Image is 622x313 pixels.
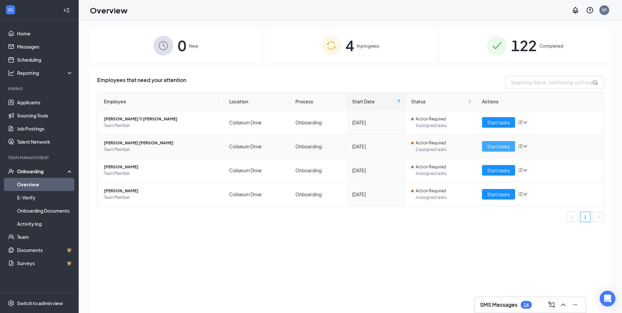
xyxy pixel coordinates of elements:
[518,192,523,197] span: bars
[352,119,400,126] div: [DATE]
[8,168,14,175] svg: UserCheck
[487,167,510,174] span: Start tasks
[416,146,472,153] span: 2 assigned tasks
[17,178,73,191] a: Overview
[352,98,395,105] span: Start Date
[17,53,73,66] a: Scheduling
[352,191,400,198] div: [DATE]
[518,144,523,149] span: bars
[17,300,63,306] div: Switch to admin view
[567,212,577,222] li: Previous Page
[104,188,219,194] span: [PERSON_NAME]
[593,212,604,222] button: right
[480,301,517,308] h3: SMS Messages
[523,144,528,149] span: down
[570,300,580,310] button: Minimize
[104,146,219,153] span: Team Member
[8,300,14,306] svg: Settings
[406,93,477,111] th: Status
[567,212,577,222] button: left
[352,143,400,150] div: [DATE]
[600,291,615,306] div: Open Intercom Messenger
[17,109,73,122] a: Sourcing Tools
[596,215,600,219] span: right
[104,170,219,177] span: Team Member
[17,135,73,148] a: Talent Network
[523,192,528,197] span: down
[411,98,467,105] span: Status
[224,182,291,206] td: Coliseum Drive
[17,243,73,257] a: DocumentsCrown
[8,70,14,76] svg: Analysis
[558,300,569,310] button: ChevronUp
[570,215,574,219] span: left
[518,120,523,125] span: bars
[511,34,537,57] span: 122
[416,140,446,146] span: Action Required
[63,7,70,13] svg: Collapse
[416,164,446,170] span: Action Required
[482,141,515,152] button: Start tasks
[487,191,510,198] span: Start tasks
[416,116,446,122] span: Action Required
[17,204,73,217] a: Onboarding Documents
[8,155,72,160] div: Team Management
[290,135,347,158] td: Onboarding
[523,120,528,125] span: down
[482,117,515,128] button: Start tasks
[178,34,186,57] span: 0
[224,135,291,158] td: Coliseum Drive
[224,111,291,135] td: Coliseum Drive
[524,302,529,308] div: 16
[572,6,579,14] svg: Notifications
[90,5,128,16] h1: Overview
[580,212,591,222] li: 1
[482,165,515,176] button: Start tasks
[104,122,219,129] span: Team Member
[17,27,73,40] a: Home
[97,76,186,89] span: Employees that need your attention
[17,70,73,76] div: Reporting
[602,7,607,13] div: SP
[357,43,379,49] span: In progress
[505,76,604,89] input: Search by Name, Job Posting, or Process
[290,111,347,135] td: Onboarding
[290,93,347,111] th: Process
[189,43,198,49] span: New
[416,188,446,194] span: Action Required
[523,168,528,173] span: down
[548,301,555,309] svg: ComposeMessage
[416,122,472,129] span: 4 assigned tasks
[571,301,579,309] svg: Minimize
[346,34,354,57] span: 4
[487,143,510,150] span: Start tasks
[104,194,219,201] span: Team Member
[487,119,510,126] span: Start tasks
[17,217,73,230] a: Activity log
[17,257,73,270] a: SurveysCrown
[224,158,291,182] td: Coliseum Drive
[224,93,291,111] th: Location
[290,182,347,206] td: Onboarding
[104,140,219,146] span: [PERSON_NAME] [PERSON_NAME]
[17,96,73,109] a: Applicants
[559,301,567,309] svg: ChevronUp
[546,300,557,310] button: ComposeMessage
[539,43,563,49] span: Completed
[482,189,515,199] button: Start tasks
[477,93,603,111] th: Actions
[17,230,73,243] a: Team
[352,167,400,174] div: [DATE]
[17,191,73,204] a: E-Verify
[580,212,590,222] a: 1
[290,158,347,182] td: Onboarding
[104,116,219,122] span: [PERSON_NAME] Ti [PERSON_NAME]
[104,164,219,170] span: [PERSON_NAME]
[17,122,73,135] a: Job Postings
[416,194,472,201] span: 4 assigned tasks
[7,7,14,13] svg: WorkstreamLogo
[586,6,594,14] svg: QuestionInfo
[97,93,224,111] th: Employee
[593,212,604,222] li: Next Page
[8,86,72,92] div: Hiring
